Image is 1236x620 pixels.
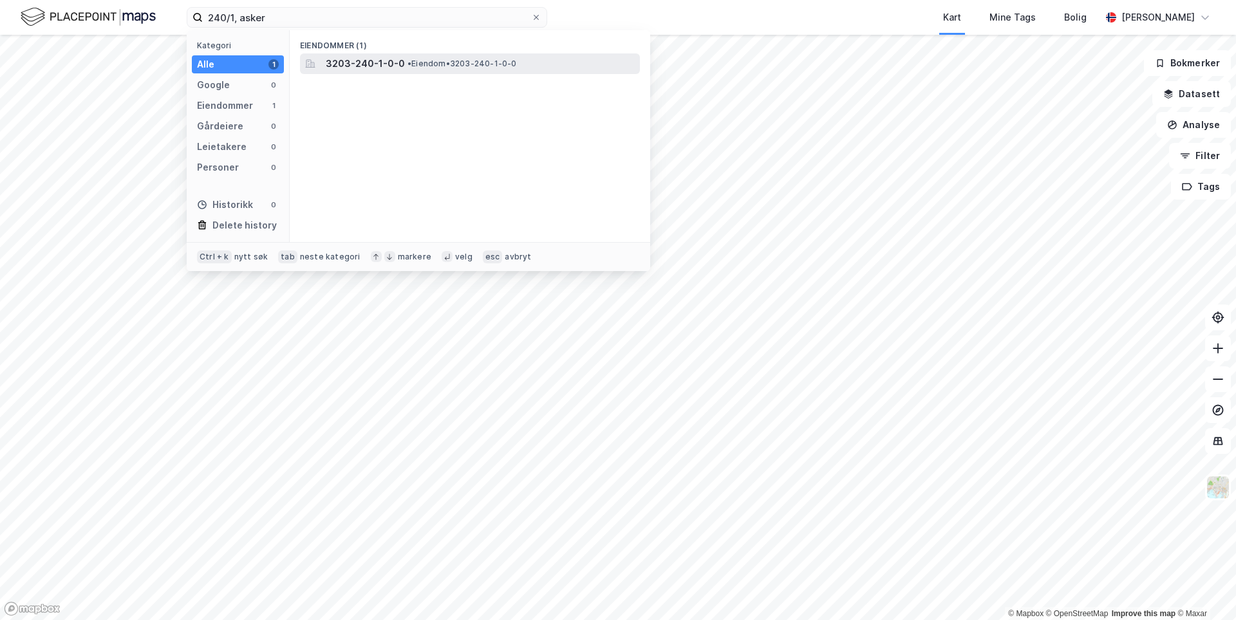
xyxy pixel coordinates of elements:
div: Eiendommer (1) [290,30,650,53]
a: Improve this map [1112,609,1175,618]
div: Ctrl + k [197,250,232,263]
div: 0 [268,142,279,152]
div: 0 [268,162,279,173]
div: avbryt [505,252,531,262]
div: neste kategori [300,252,360,262]
div: Mine Tags [989,10,1036,25]
button: Datasett [1152,81,1231,107]
div: Alle [197,57,214,72]
div: Historikk [197,197,253,212]
div: nytt søk [234,252,268,262]
div: Kontrollprogram for chat [1172,558,1236,620]
span: • [407,59,411,68]
a: Mapbox homepage [4,601,61,616]
span: Eiendom • 3203-240-1-0-0 [407,59,517,69]
div: [PERSON_NAME] [1121,10,1195,25]
div: Kart [943,10,961,25]
div: velg [455,252,473,262]
button: Filter [1169,143,1231,169]
div: Gårdeiere [197,118,243,134]
div: markere [398,252,431,262]
div: Bolig [1064,10,1087,25]
div: Google [197,77,230,93]
div: tab [278,250,297,263]
div: 1 [268,59,279,70]
div: Leietakere [197,139,247,155]
a: Mapbox [1008,609,1044,618]
img: Z [1206,475,1230,500]
div: Kategori [197,41,284,50]
div: esc [483,250,503,263]
div: 0 [268,80,279,90]
span: 3203-240-1-0-0 [326,56,405,71]
div: 0 [268,121,279,131]
div: 1 [268,100,279,111]
button: Tags [1171,174,1231,200]
div: Eiendommer [197,98,253,113]
input: Søk på adresse, matrikkel, gårdeiere, leietakere eller personer [203,8,531,27]
iframe: Chat Widget [1172,558,1236,620]
button: Bokmerker [1144,50,1231,76]
div: Personer [197,160,239,175]
a: OpenStreetMap [1046,609,1109,618]
div: 0 [268,200,279,210]
button: Analyse [1156,112,1231,138]
div: Delete history [212,218,277,233]
img: logo.f888ab2527a4732fd821a326f86c7f29.svg [21,6,156,28]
